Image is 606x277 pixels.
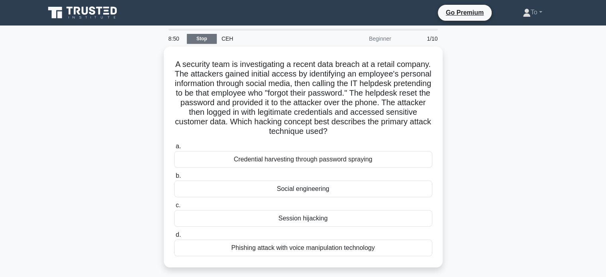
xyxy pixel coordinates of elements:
h5: A security team is investigating a recent data breach at a retail company. The attackers gained i... [173,59,433,137]
a: Stop [187,34,217,44]
div: CEH [217,31,326,47]
div: 1/10 [396,31,443,47]
div: Credential harvesting through password spraying [174,151,432,168]
div: 8:50 [164,31,187,47]
span: b. [176,172,181,179]
span: d. [176,231,181,238]
div: Beginner [326,31,396,47]
a: To [504,4,561,20]
a: Go Premium [441,8,488,18]
div: Session hijacking [174,210,432,227]
div: Social engineering [174,181,432,197]
div: Phishing attack with voice manipulation technology [174,240,432,256]
span: a. [176,143,181,149]
span: c. [176,202,180,208]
